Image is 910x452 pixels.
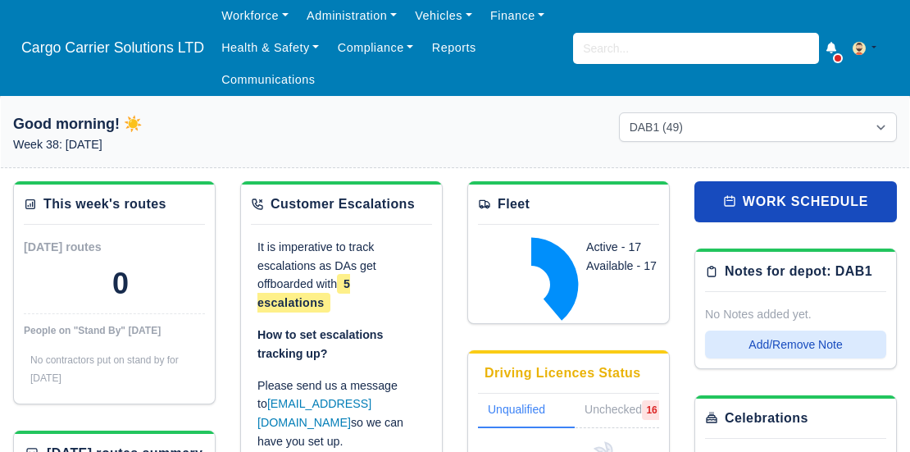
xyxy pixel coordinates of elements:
[575,394,671,428] a: Unchecked
[212,64,325,96] a: Communications
[13,135,291,154] p: Week 38: [DATE]
[586,238,659,257] div: Active - 17
[24,238,115,257] div: [DATE] routes
[212,32,329,64] a: Health & Safety
[573,33,819,64] input: Search...
[24,324,205,337] div: People on "Stand By" [DATE]
[271,194,415,214] div: Customer Escalations
[43,194,166,214] div: This week's routes
[694,181,897,222] a: work schedule
[13,31,212,64] span: Cargo Carrier Solutions LTD
[725,409,808,428] div: Celebrations
[112,267,129,300] div: 0
[485,363,641,383] div: Driving Licences Status
[257,397,371,429] a: [EMAIL_ADDRESS][DOMAIN_NAME]
[705,331,886,358] button: Add/Remove Note
[423,32,485,64] a: Reports
[586,257,659,276] div: Available - 17
[257,274,350,313] span: 5 escalations
[642,400,662,420] span: 16
[13,112,291,135] h1: Good morning! ☀️
[478,394,575,428] a: Unqualified
[257,326,425,363] p: How to set escalations tracking up?
[30,354,179,385] span: No contractors put on stand by for [DATE]
[257,238,425,313] p: It is imperative to track escalations as DAs get offboarded with
[725,262,872,281] div: Notes for depot: DAB1
[257,377,425,451] p: Please send us a message to so we can have you set up.
[329,32,423,64] a: Compliance
[498,194,530,214] div: Fleet
[705,305,886,324] div: No Notes added yet.
[13,32,212,64] a: Cargo Carrier Solutions LTD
